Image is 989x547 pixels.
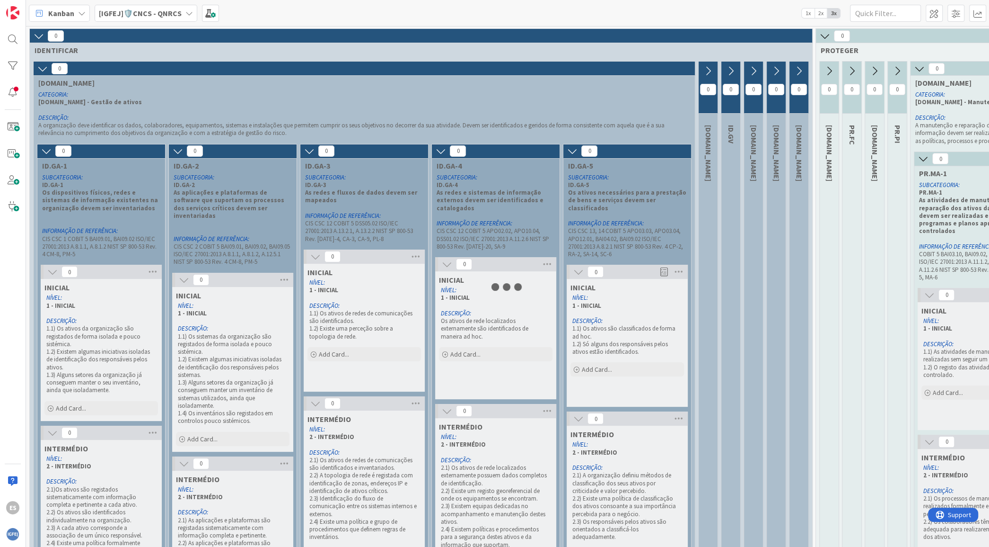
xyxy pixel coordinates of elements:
[568,227,686,258] p: CIS CSC 13, 14 COBIT 5 APO03.03, APO03.04, APO12.01, BAI04.02, BAI09.02 ISO/IEC 27001:2013 A.8.2....
[307,414,351,424] span: INTERMÉDIO
[56,404,86,412] span: Add Card...
[870,125,880,181] span: PR.SD
[437,188,545,212] strong: As redes e sistemas de informação externos devem ser identificados e catalogados
[48,30,64,42] span: 0
[572,472,682,495] p: 2.1) A organização definiu métodos de classificação dos seus ativos por criticidade e valor perce...
[848,125,857,145] span: PR.FC
[439,422,482,431] span: INTERMÉDIO
[456,259,472,270] span: 0
[921,306,946,315] span: INICIAL
[441,309,471,317] em: DESCRIÇÃO:
[572,341,682,356] p: 1.2) Só alguns dos responsáveis pelos ativos estão identificados.
[827,9,840,18] span: 3x
[572,518,682,541] p: 2.3) Os responsáveis pelos ativos são orientados a classificá-los adequadamente.
[178,493,223,501] strong: 2 - INTERMÉDIO
[768,84,784,95] span: 0
[572,448,617,457] strong: 2 - INTERMÉDIO
[178,333,288,356] p: 1.1) Os sistemas da organização são registados de forma isolada e pouco sistémica.
[802,9,814,18] span: 1x
[923,487,954,495] em: DESCRIÇÃO:
[309,457,419,472] p: 2.1) Os ativos de redes de comunicações são identificados e inventariados.
[938,289,954,301] span: 0
[723,84,739,95] span: 0
[42,227,118,235] em: INFORMAÇÃO DE REFERÊNCIA:
[441,286,456,294] em: NÍVEL:
[178,508,208,516] em: DESCRIÇÃO:
[928,63,945,74] span: 0
[309,302,340,310] em: DESCRIÇÃO:
[6,528,19,541] img: avatar
[46,325,156,348] p: 1.1) Os ativos da organização são registados de forma isolada e pouco sistémica.
[568,181,589,189] strong: ID.GA-5
[570,283,595,292] span: INICIAL
[176,475,219,484] span: INTERMÉDIO
[923,317,939,325] em: NÍVEL:
[305,212,381,220] em: INFORMAÇÃO DE REFERÊNCIA:
[35,45,800,55] span: IDENTIFICAR
[745,84,761,95] span: 0
[923,324,952,332] strong: 1 - INICIAL
[309,310,419,325] p: 1.1) Os ativos de redes de comunicações são identificados.
[923,471,968,479] strong: 2 - INTERMÉDIO
[178,410,288,425] p: 1.4) Os inventários são registados em controlos pouco sistémicos.
[568,173,609,181] em: SUBCATEGORIA:
[921,453,965,462] span: INTERMÉDIO
[568,188,688,212] strong: Os ativos necessários para a prestação de bens e serviços devem ser classificados
[38,90,68,99] em: CATEGORIA:
[309,433,354,441] strong: 2 - INTERMÉDIO
[309,286,338,294] strong: 1 - INICIAL
[587,413,604,424] span: 0
[174,173,214,181] em: SUBCATEGORIA:
[450,350,481,359] span: Add Card...
[48,8,74,19] span: Kanban
[441,487,551,503] p: 2.2) Existe um registo georeferencial de onde os equipamentos se encontram.
[456,405,472,417] span: 0
[932,153,948,164] span: 0
[38,98,142,106] strong: [DOMAIN_NAME] - Gestão de ativos
[307,268,333,277] span: INICIAL
[309,495,419,518] p: 2.3) Identificação do fluxo de comunicação entre os sistemas internos e externos.
[915,90,945,99] em: CATEGORIA:
[46,302,75,310] strong: 1 - INICIAL
[821,84,837,95] span: 0
[305,181,326,189] strong: ID.GA-3
[437,173,477,181] em: SUBCATEGORIA:
[46,294,62,302] em: NÍVEL:
[844,84,860,95] span: 0
[587,266,604,278] span: 0
[174,161,285,170] span: ID.GA-2
[178,302,193,310] em: NÍVEL:
[437,161,548,170] span: ID.GA-4
[572,325,682,341] p: 1.1) Os ativos são classificados de forma ad hoc.
[572,302,601,310] strong: 1 - INICIAL
[933,388,963,397] span: Add Card...
[441,433,456,441] em: NÍVEL:
[305,173,346,181] em: SUBCATEGORIA:
[38,122,690,137] p: A organização deve identificar os dados, colaboradores, equipamentos, sistemas e instalações que ...
[46,317,77,325] em: DESCRIÇÃO:
[850,5,921,22] input: Quick Filter...
[441,294,470,302] strong: 1 - INICIAL
[437,227,555,251] p: CIS CSC 12 COBIT 5 APO02.02, APO10.04, DSS01.02 ISO/IEC 27001:2013 A.11.2.6 NIST SP 800-53 Rev. [...
[178,324,208,332] em: DESCRIÇÃO:
[893,125,902,143] span: PR.PI
[6,501,19,514] div: ES
[178,309,207,317] strong: 1 - INICIAL
[866,84,883,95] span: 0
[450,145,466,157] span: 0
[46,509,156,524] p: 2.2) Os ativos são identificados individualmente na organização.
[726,125,736,143] span: ID.GV
[178,517,288,540] p: 2.1) As aplicações e plataformas são registadas sistematicamente com informação completa e pertin...
[46,348,156,371] p: 1.2) Existem algumas iniciativas isoladas de identificação dos responsáveis pelos ativos.
[46,371,156,395] p: 1.3) Alguns setores da organização já conseguem manter o seu inventário, ainda que isoladamente.
[174,188,286,220] strong: As aplicações e plataformas de software que suportam os processos dos serviços críticos devem ser...
[795,125,804,181] span: ID.GL
[42,188,159,212] strong: Os dispositivos físicos, redes e sistemas de informação existentes na organização devem ser inven...
[44,283,70,292] span: INICIAL
[6,6,19,19] img: Visit kanbanzone.com
[42,173,83,181] em: SUBCATEGORIA:
[305,220,423,243] p: CIS CSC 12 COBIT 5 DSS05.02 ISO/IEC 27001:2013 A.13.2.1, A.13.2.2 NIST SP 800-53 Rev. [DATE]-4, C...
[923,464,939,472] em: NÍVEL:
[324,251,341,262] span: 0
[441,456,471,464] em: DESCRIÇÃO:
